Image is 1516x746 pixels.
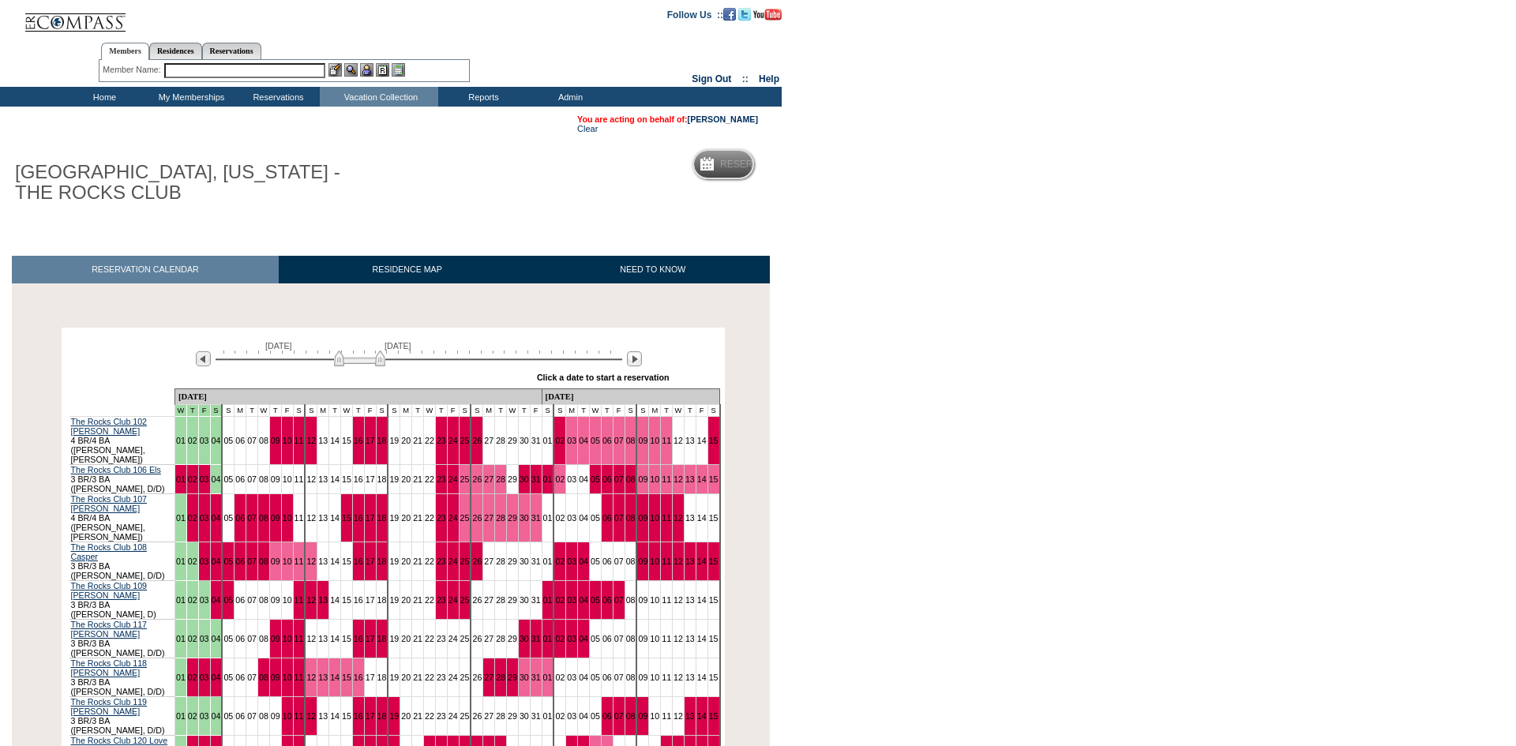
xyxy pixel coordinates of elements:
[685,557,695,566] a: 13
[602,557,612,566] a: 06
[318,557,328,566] a: 13
[602,474,612,484] a: 06
[377,557,387,566] a: 18
[674,436,683,445] a: 12
[283,634,292,643] a: 10
[342,474,351,484] a: 15
[330,557,340,566] a: 14
[342,513,351,523] a: 15
[202,43,261,59] a: Reservations
[591,557,600,566] a: 05
[377,436,387,445] a: 18
[295,557,304,566] a: 11
[567,595,576,605] a: 03
[71,542,148,561] a: The Rocks Club 108 Casper
[271,436,280,445] a: 09
[425,595,434,605] a: 22
[101,43,149,60] a: Members
[425,436,434,445] a: 22
[318,513,328,523] a: 13
[295,634,304,643] a: 11
[306,557,316,566] a: 12
[71,465,161,474] a: The Rocks Club 106 Els
[650,436,659,445] a: 10
[555,557,565,566] a: 02
[709,436,719,445] a: 15
[377,595,387,605] a: 18
[176,557,186,566] a: 01
[543,634,553,643] a: 01
[247,436,257,445] a: 07
[709,557,719,566] a: 15
[188,595,197,605] a: 02
[650,474,659,484] a: 10
[567,513,576,523] a: 03
[496,436,505,445] a: 28
[688,114,758,124] a: [PERSON_NAME]
[146,87,233,107] td: My Memberships
[738,9,751,18] a: Follow us on Twitter
[413,513,422,523] a: 21
[555,474,565,484] a: 02
[271,557,280,566] a: 09
[638,513,647,523] a: 09
[306,513,316,523] a: 12
[259,513,268,523] a: 08
[520,513,529,523] a: 30
[247,595,257,605] a: 07
[472,513,482,523] a: 26
[531,634,541,643] a: 31
[401,474,411,484] a: 20
[437,513,446,523] a: 23
[306,595,316,605] a: 12
[472,474,482,484] a: 26
[223,436,233,445] a: 05
[235,474,245,484] a: 06
[567,557,576,566] a: 03
[283,557,292,566] a: 10
[602,595,612,605] a: 06
[354,513,363,523] a: 16
[200,634,209,643] a: 03
[283,513,292,523] a: 10
[360,63,373,77] img: Impersonate
[662,513,671,523] a: 11
[376,63,389,77] img: Reservations
[271,634,280,643] a: 09
[366,436,375,445] a: 17
[579,436,588,445] a: 04
[674,474,683,484] a: 12
[389,436,399,445] a: 19
[460,634,470,643] a: 25
[579,557,588,566] a: 04
[223,513,233,523] a: 05
[223,474,233,484] a: 05
[176,436,186,445] a: 01
[650,513,659,523] a: 10
[212,595,221,605] a: 04
[223,557,233,566] a: 05
[413,634,422,643] a: 21
[508,513,517,523] a: 29
[295,595,304,605] a: 11
[520,634,529,643] a: 30
[212,557,221,566] a: 04
[555,595,565,605] a: 02
[614,557,624,566] a: 07
[425,474,434,484] a: 22
[496,634,505,643] a: 28
[448,557,458,566] a: 24
[247,513,257,523] a: 07
[283,474,292,484] a: 10
[235,557,245,566] a: 06
[233,87,320,107] td: Reservations
[259,557,268,566] a: 08
[200,436,209,445] a: 03
[484,595,493,605] a: 27
[342,436,351,445] a: 15
[271,474,280,484] a: 09
[328,63,342,77] img: b_edit.gif
[330,436,340,445] a: 14
[437,474,446,484] a: 23
[212,513,221,523] a: 04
